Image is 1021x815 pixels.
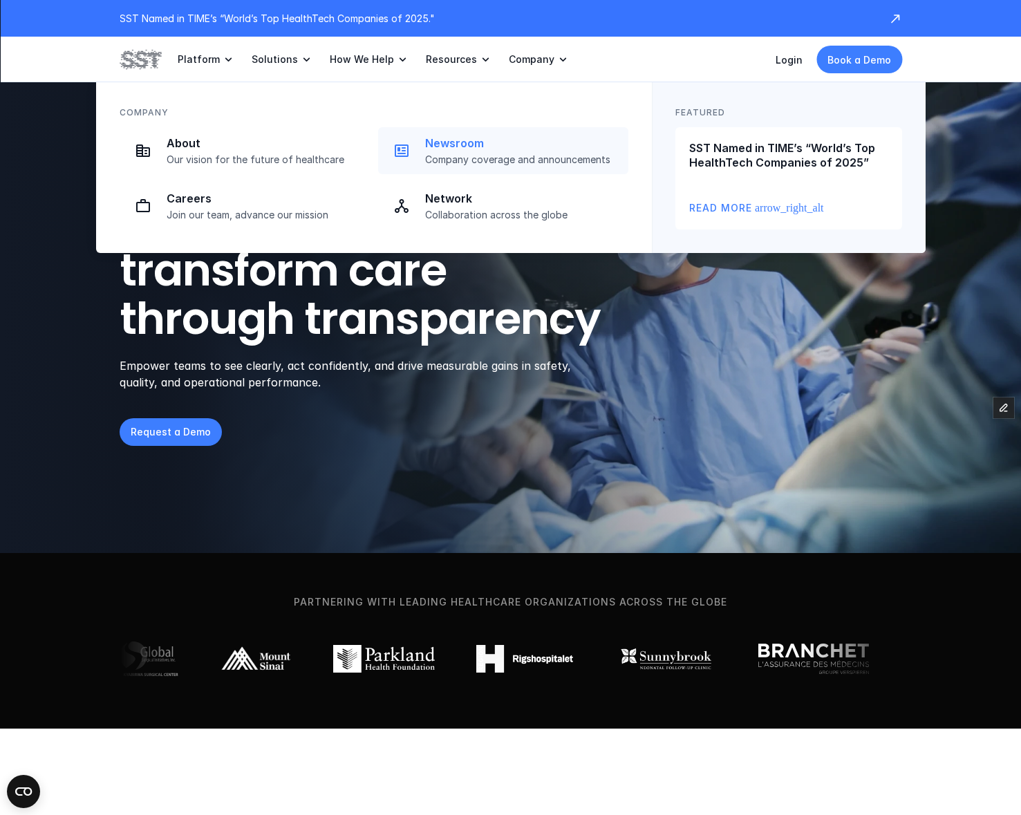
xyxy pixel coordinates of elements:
[135,142,151,159] img: Company icon
[993,397,1014,418] button: Edit Framer Content
[393,142,410,159] img: Newspaper icon
[816,46,902,73] a: Book a Demo
[178,37,235,82] a: Platform
[755,203,766,214] span: arrow_right_alt
[167,191,362,206] p: Careers
[332,645,433,673] img: Parkland logo
[689,141,888,170] p: SST Named in TIME’s “World’s Top HealthTech Companies of 2025”
[120,149,667,344] h1: The black box technology to transform care through transparency
[613,645,715,673] img: Sunnybrook logo
[120,11,874,26] p: SST Named in TIME’s “World’s Top HealthTech Companies of 2025."
[120,106,169,119] p: Company
[425,191,620,206] p: Network
[167,153,362,166] p: Our vision for the future of healthcare
[120,182,370,229] a: Briefcase iconCareersJoin our team, advance our mission
[378,127,628,174] a: Newspaper iconNewsroomCompany coverage and announcements
[689,200,752,216] p: Read More
[7,775,40,808] button: Open CMP widget
[675,127,902,229] a: SST Named in TIME’s “World’s Top HealthTech Companies of 2025”Read Morearrow_right_alt
[252,53,298,66] p: Solutions
[24,594,997,610] p: Partnering with leading healthcare organizations across the globe
[120,357,589,391] p: Empower teams to see clearly, act confidently, and drive measurable gains in safety, quality, and...
[218,645,290,673] img: Mount Sinai logo
[131,424,211,439] p: Request a Demo
[425,209,620,221] p: Collaboration across the globe
[178,53,220,66] p: Platform
[509,53,554,66] p: Company
[135,198,151,214] img: Briefcase icon
[330,53,394,66] p: How We Help
[393,198,410,214] img: Network icon
[120,418,222,446] a: Request a Demo
[425,136,620,151] p: Newsroom
[426,53,477,66] p: Resources
[425,153,620,166] p: Company coverage and announcements
[378,182,628,229] a: Network iconNetworkCollaboration across the globe
[675,106,725,119] p: FEATURED
[167,209,362,221] p: Join our team, advance our mission
[120,48,161,71] img: SST logo
[776,54,803,66] a: Login
[827,53,891,67] p: Book a Demo
[167,136,362,151] p: About
[475,645,572,673] img: Rigshospitalet logo
[120,127,370,174] a: Company iconAboutOur vision for the future of healthcare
